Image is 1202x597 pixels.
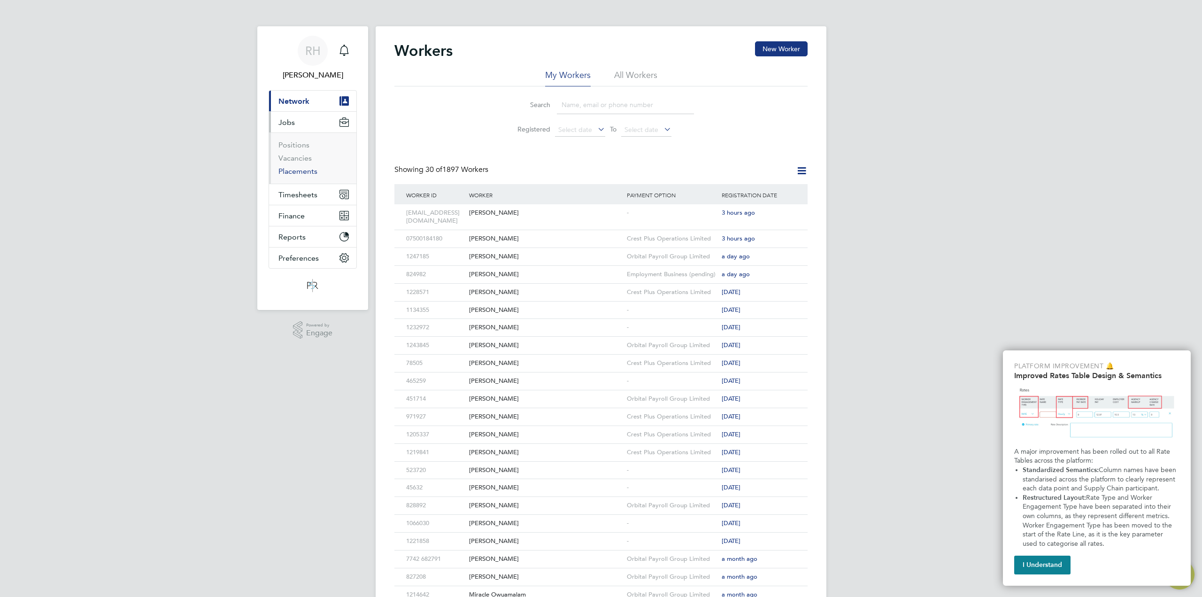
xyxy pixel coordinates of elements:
a: Placements [278,167,317,176]
span: Network [278,97,309,106]
span: Finance [278,211,305,220]
span: [DATE] [722,501,740,509]
div: 523720 [404,462,467,479]
div: - [624,302,719,319]
div: [PERSON_NAME] [467,408,624,426]
div: 78505 [404,355,467,372]
div: - [624,319,719,336]
span: [DATE] [722,341,740,349]
h2: Workers [394,41,453,60]
div: Payment Option [624,184,719,206]
span: a day ago [722,270,750,278]
span: Preferences [278,254,319,263]
div: Showing [394,165,490,175]
div: [PERSON_NAME] [467,319,624,336]
div: Orbital Payroll Group Limited [624,568,719,586]
div: Crest Plus Operations Limited [624,355,719,372]
strong: Standardized Semantics: [1023,466,1099,474]
span: Jobs [278,118,295,127]
a: Vacancies [278,154,312,163]
div: Crest Plus Operations Limited [624,426,719,443]
div: [PERSON_NAME] [467,204,624,222]
div: - [624,533,719,550]
li: All Workers [614,70,657,86]
div: [PERSON_NAME] [467,390,624,408]
div: [PERSON_NAME] [467,533,624,550]
span: [DATE] [722,430,740,438]
span: 30 of [425,165,442,174]
nav: Main navigation [257,26,368,310]
div: [PERSON_NAME] [467,497,624,514]
span: Select date [624,125,658,134]
div: 1205337 [404,426,467,443]
div: 1219841 [404,444,467,461]
div: 1247185 [404,248,467,265]
span: Engage [306,329,332,337]
div: Worker ID [404,184,467,206]
li: My Workers [545,70,591,86]
div: 1221858 [404,533,467,550]
div: 971927 [404,408,467,426]
div: [PERSON_NAME] [467,550,624,568]
div: Crest Plus Operations Limited [624,444,719,461]
div: Registration Date [719,184,798,206]
span: [DATE] [722,466,740,474]
span: [DATE] [722,412,740,420]
div: 465259 [404,372,467,390]
div: Improved Rate Table Semantics [1003,350,1191,586]
div: 1243845 [404,337,467,354]
div: Crest Plus Operations Limited [624,408,719,426]
div: - [624,204,719,222]
div: - [624,515,719,532]
a: Positions [278,140,309,149]
span: 3 hours ago [722,209,755,217]
div: Employment Business (pending) [624,266,719,283]
span: Select date [558,125,592,134]
div: [PERSON_NAME] [467,284,624,301]
div: - [624,372,719,390]
div: 828892 [404,497,467,514]
div: [PERSON_NAME] [467,444,624,461]
span: [DATE] [722,537,740,545]
div: [EMAIL_ADDRESS][DOMAIN_NAME] [404,204,467,230]
span: [DATE] [722,519,740,527]
div: 7742 682791 [404,550,467,568]
span: RH [305,45,321,57]
a: Go to home page [269,278,357,293]
span: [DATE] [722,323,740,331]
span: a month ago [722,573,757,581]
h2: Improved Rates Table Design & Semantics [1014,371,1179,380]
button: I Understand [1014,556,1071,574]
span: Timesheets [278,190,317,199]
div: 451714 [404,390,467,408]
span: Powered by [306,321,332,329]
div: [PERSON_NAME] [467,426,624,443]
div: Crest Plus Operations Limited [624,230,719,248]
div: [PERSON_NAME] [467,266,624,283]
div: [PERSON_NAME] [467,462,624,479]
div: 824982 [404,266,467,283]
p: Platform Improvement 🔔 [1014,362,1179,371]
span: [DATE] [722,359,740,367]
span: [DATE] [722,306,740,314]
img: Updated Rates Table Design & Semantics [1014,384,1179,443]
div: Worker [467,184,624,206]
span: Column names have been standarised across the platform to clearly represent each data point and S... [1023,466,1178,492]
div: [PERSON_NAME] [467,302,624,319]
span: a month ago [722,555,757,563]
div: [PERSON_NAME] [467,479,624,496]
div: [PERSON_NAME] [467,230,624,248]
div: 45632 [404,479,467,496]
span: [DATE] [722,448,740,456]
div: [PERSON_NAME] [467,355,624,372]
span: a day ago [722,252,750,260]
span: To [607,123,619,135]
span: Rate Type and Worker Engagement Type have been separated into their own columns, as they represen... [1023,494,1174,548]
span: 3 hours ago [722,234,755,242]
span: [DATE] [722,288,740,296]
div: Orbital Payroll Group Limited [624,390,719,408]
div: Crest Plus Operations Limited [624,284,719,301]
div: 1232972 [404,319,467,336]
label: Search [508,101,550,109]
span: Reports [278,233,306,241]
